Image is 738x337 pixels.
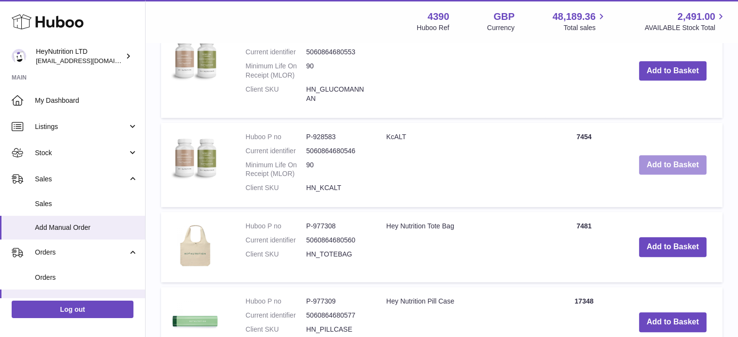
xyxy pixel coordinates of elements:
[493,10,514,23] strong: GBP
[35,223,138,232] span: Add Manual Order
[644,23,726,32] span: AVAILABLE Stock Total
[246,48,306,57] dt: Current identifier
[487,23,515,32] div: Currency
[306,183,367,193] dd: HN_KCALT
[639,237,707,257] button: Add to Basket
[377,24,545,117] td: Glucomannan
[35,297,138,306] span: Add Manual Order
[35,175,128,184] span: Sales
[35,273,138,282] span: Orders
[171,33,219,82] img: Glucomannan
[427,10,449,23] strong: 4390
[644,10,726,32] a: 2,491.00 AVAILABLE Stock Total
[171,222,219,270] img: Hey Nutrition Tote Bag
[677,10,715,23] span: 2,491.00
[306,85,367,103] dd: HN_GLUCOMANNAN
[306,297,367,306] dd: P-977309
[306,250,367,259] dd: HN_TOTEBAG
[306,160,367,179] dd: 90
[246,250,306,259] dt: Client SKU
[35,96,138,105] span: My Dashboard
[639,312,707,332] button: Add to Basket
[171,132,219,181] img: KcALT
[12,301,133,318] a: Log out
[35,248,128,257] span: Orders
[12,49,26,64] img: info@heynutrition.com
[377,123,545,207] td: KcALT
[306,325,367,334] dd: HN_PILLCASE
[35,148,128,158] span: Stock
[246,183,306,193] dt: Client SKU
[552,10,607,32] a: 48,189.36 Total sales
[306,236,367,245] dd: 5060864680560
[545,123,623,207] td: 7454
[246,311,306,320] dt: Current identifier
[246,85,306,103] dt: Client SKU
[563,23,607,32] span: Total sales
[246,325,306,334] dt: Client SKU
[545,24,623,117] td: 7409
[639,155,707,175] button: Add to Basket
[639,61,707,81] button: Add to Basket
[246,222,306,231] dt: Huboo P no
[246,146,306,156] dt: Current identifier
[377,212,545,282] td: Hey Nutrition Tote Bag
[246,160,306,179] dt: Minimum Life On Receipt (MLOR)
[36,57,143,64] span: [EMAIL_ADDRESS][DOMAIN_NAME]
[306,48,367,57] dd: 5060864680553
[246,62,306,80] dt: Minimum Life On Receipt (MLOR)
[306,146,367,156] dd: 5060864680546
[552,10,595,23] span: 48,189.36
[246,236,306,245] dt: Current identifier
[246,132,306,142] dt: Huboo P no
[35,122,128,131] span: Listings
[306,311,367,320] dd: 5060864680577
[306,222,367,231] dd: P-977308
[246,297,306,306] dt: Huboo P no
[36,47,123,65] div: HeyNutrition LTD
[35,199,138,209] span: Sales
[545,212,623,282] td: 7481
[417,23,449,32] div: Huboo Ref
[306,62,367,80] dd: 90
[306,132,367,142] dd: P-928583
